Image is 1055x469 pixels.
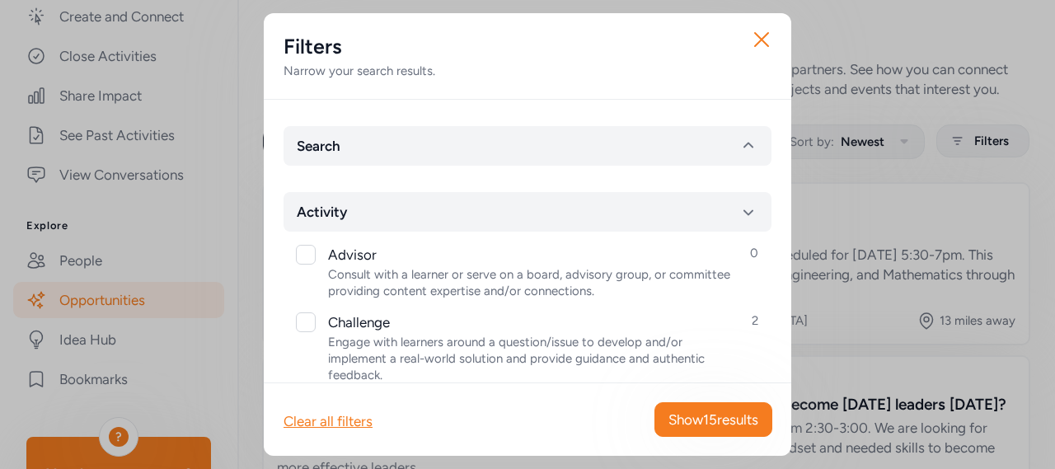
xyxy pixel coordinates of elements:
[284,33,771,59] h2: Filters
[297,136,340,156] span: Search
[328,312,390,332] span: Challenge
[328,334,738,383] div: Engage with learners around a question/issue to develop and/or implement a real-world solution an...
[654,402,772,437] button: Show15results
[284,63,771,79] div: Narrow your search results.
[284,192,771,232] button: Activity
[750,245,758,261] span: 0
[328,245,377,265] span: Advisor
[668,410,758,429] span: Show 15 results
[284,411,373,431] div: Clear all filters
[284,126,771,166] button: Search
[297,202,347,222] span: Activity
[328,266,738,299] div: Consult with a learner or serve on a board, advisory group, or committee providing content expert...
[752,312,758,329] span: 2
